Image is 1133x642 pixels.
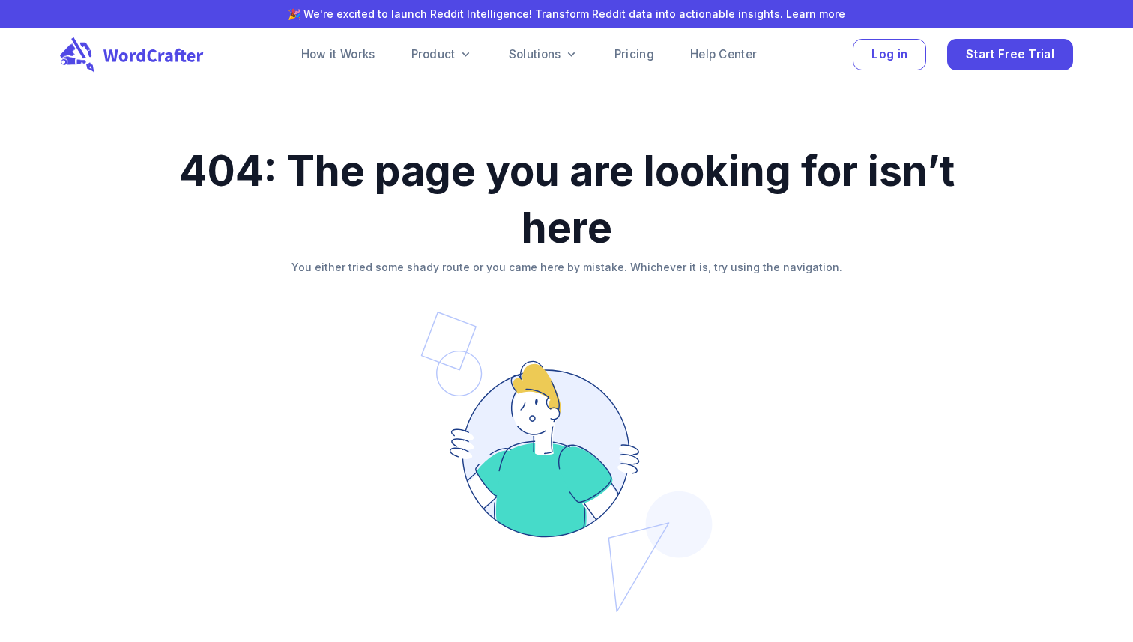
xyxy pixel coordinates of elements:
img: Under development [417,312,716,613]
h6: You either tried some shady route or you came here by mistake. Whichever it is, try using the nav... [135,259,998,276]
p: 🎉 We're excited to launch Reddit Intelligence! Transform Reddit data into actionable insights. [24,6,1109,22]
span: Log in [871,45,907,65]
a: Solutions [509,46,578,64]
a: Help Center [690,46,757,64]
button: Start Free Trial [947,39,1073,71]
h1: 404: The page you are looking for isn’t here [135,142,998,256]
button: Log in [853,39,926,71]
span: Start Free Trial [966,45,1054,65]
a: Learn more [786,7,845,20]
a: Product [411,46,473,64]
a: Pricing [614,46,654,64]
a: How it Works [301,46,375,64]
